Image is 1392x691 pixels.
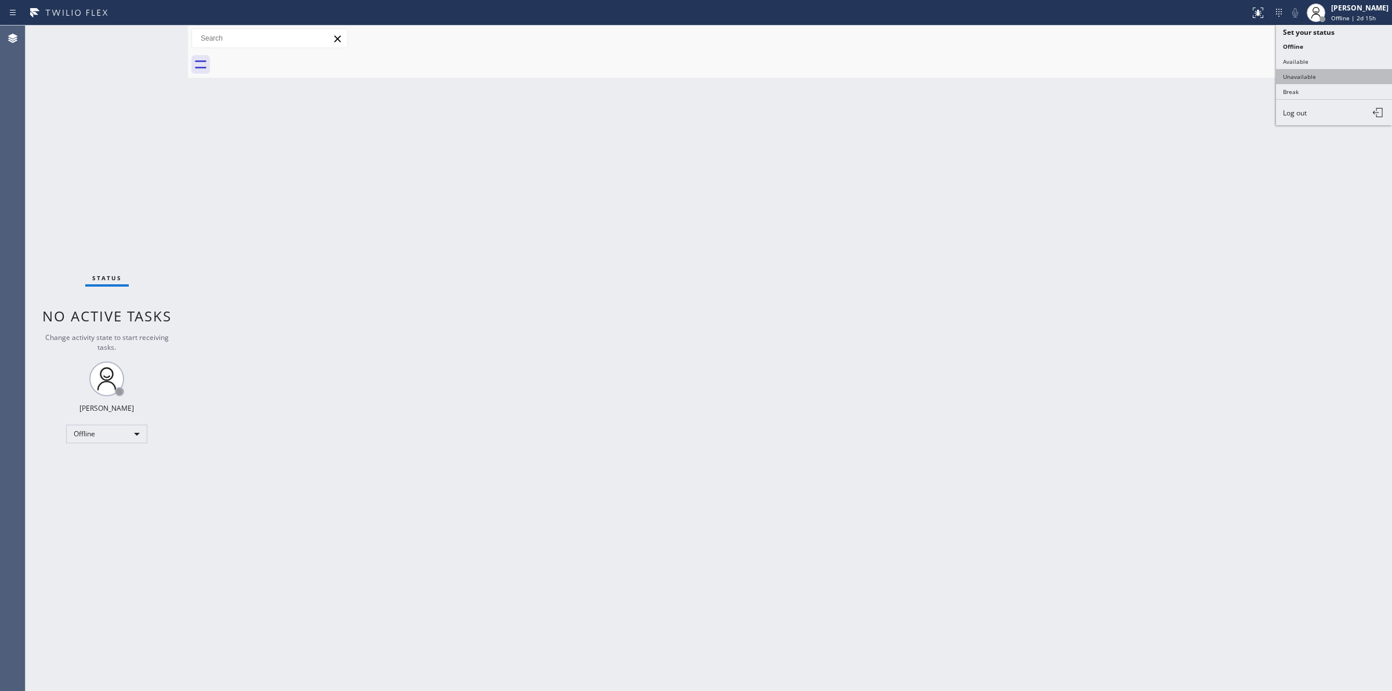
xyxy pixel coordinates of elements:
[192,29,347,48] input: Search
[79,403,134,413] div: [PERSON_NAME]
[42,306,172,325] span: No active tasks
[45,332,169,352] span: Change activity state to start receiving tasks.
[66,425,147,443] div: Offline
[1331,3,1389,13] div: [PERSON_NAME]
[92,274,122,282] span: Status
[1287,5,1303,21] button: Mute
[1331,14,1376,22] span: Offline | 2d 15h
